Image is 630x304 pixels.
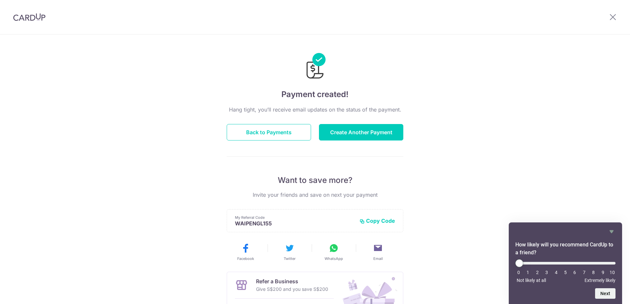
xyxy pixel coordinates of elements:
span: Not likely at all [517,278,546,283]
li: 9 [600,270,606,275]
li: 8 [590,270,597,275]
li: 4 [553,270,559,275]
button: Facebook [226,243,265,261]
span: Extremely likely [585,278,616,283]
button: WhatsApp [314,243,353,261]
button: Create Another Payment [319,124,403,140]
div: How likely will you recommend CardUp to a friend? Select an option from 0 to 10, with 0 being Not... [515,259,616,283]
p: Invite your friends and save on next your payment [227,191,403,199]
li: 0 [515,270,522,275]
li: 3 [543,270,550,275]
h2: How likely will you recommend CardUp to a friend? Select an option from 0 to 10, with 0 being Not... [515,241,616,257]
img: CardUp [13,13,45,21]
div: How likely will you recommend CardUp to a friend? Select an option from 0 to 10, with 0 being Not... [515,228,616,299]
img: Payments [304,53,326,81]
p: Want to save more? [227,175,403,186]
button: Back to Payments [227,124,311,140]
p: WAIPENGL155 [235,220,354,227]
span: WhatsApp [325,256,343,261]
li: 10 [609,270,616,275]
li: 7 [581,270,587,275]
span: Email [373,256,383,261]
button: Copy Code [359,217,395,224]
p: My Referral Code [235,215,354,220]
li: 5 [562,270,569,275]
span: Twitter [284,256,296,261]
p: Give S$200 and you save S$200 [256,285,328,293]
h4: Payment created! [227,89,403,100]
p: Hang tight, you’ll receive email updates on the status of the payment. [227,106,403,114]
li: 1 [525,270,531,275]
button: Twitter [270,243,309,261]
li: 2 [534,270,541,275]
button: Hide survey [608,228,616,236]
span: Facebook [237,256,254,261]
p: Refer a Business [256,277,328,285]
button: Email [358,243,397,261]
button: Next question [595,288,616,299]
li: 6 [571,270,578,275]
